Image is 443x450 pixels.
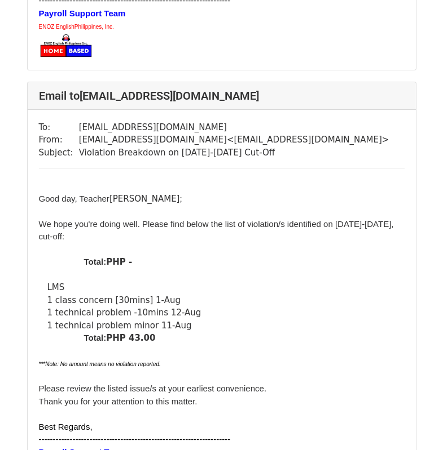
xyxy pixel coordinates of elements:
h4: Email to [EMAIL_ADDRESS][DOMAIN_NAME] [39,89,405,103]
font: Philippines, Inc. [74,24,114,30]
div: [PERSON_NAME] [39,180,405,205]
i: ***Note: No amount means no violation reported. [39,361,161,367]
iframe: Chat Widget [387,396,443,450]
font: Thank you for your attention to this matter. [39,396,198,406]
td: From: [39,133,79,146]
font: Total: [84,333,107,342]
span: ------------------------------ ------------------------------ -------- [39,434,231,444]
font: Total: [84,257,107,266]
b: PHP 43.00 [84,333,156,343]
td: [EMAIL_ADDRESS][DOMAIN_NAME] < [EMAIL_ADDRESS][DOMAIN_NAME] > [79,133,389,146]
font: We hope you're doing well. Please find below the list of violation/s identified on [DATE]-[DATE],... [39,219,394,242]
img: AIorK4ydtMyYEugYcUKov8dOvhmYwrvJb3PPy5CZWSt0MwzhCI40H7GQz6SwHasnAuYSDmH-Ha2grOd3FLnT [39,33,93,59]
td: [EMAIL_ADDRESS][DOMAIN_NAME] [79,121,389,134]
td: Subject: [39,146,79,159]
li: LMS 1 class concern [30mins] 1-Aug 1 technical problem -10mins 12-Aug 1 technical problem minor 1... [47,281,405,332]
b: PHP - [84,257,133,267]
font: ; [179,194,182,203]
td: To: [39,121,79,134]
font: Best Regards, [39,422,93,431]
font: ENOZ English [39,24,74,30]
font: Please review the listed issue/s at your earliest convenience. [39,384,267,393]
b: Payroll Support Team [39,8,126,18]
font: Good day, Teacher [39,194,109,203]
td: Violation Breakdown on [DATE]-[DATE] Cut-Off [79,146,389,159]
